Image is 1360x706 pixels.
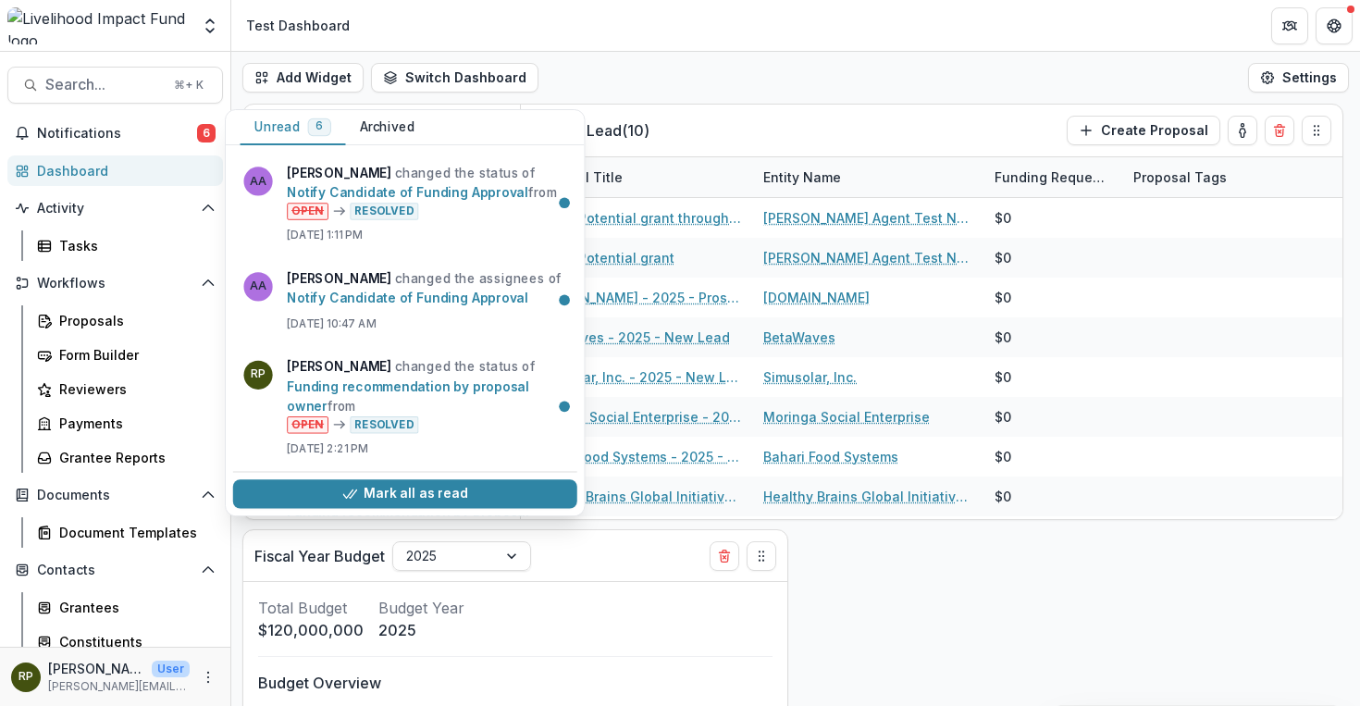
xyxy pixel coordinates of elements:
[763,487,972,506] a: Healthy Brains Global Initiative Inc
[7,155,223,186] a: Dashboard
[7,555,223,585] button: Open Contacts
[763,407,930,427] a: Moringa Social Enterprise
[246,16,350,35] div: Test Dashboard
[197,7,223,44] button: Open entity switcher
[59,414,208,433] div: Payments
[1067,116,1220,145] button: Create Proposal
[983,157,1122,197] div: Funding Requested
[995,407,1011,427] div: $0
[1122,157,1354,197] div: Proposal Tags
[37,161,208,180] div: Dashboard
[287,357,566,434] p: changed the status of from
[59,311,208,330] div: Proposals
[532,367,741,387] a: Simusolar, Inc. - 2025 - New Lead
[532,328,730,347] a: BetaWaves - 2025 - New Lead
[152,661,190,677] p: User
[30,442,223,473] a: Grantee Reports
[48,678,190,695] p: [PERSON_NAME][EMAIL_ADDRESS][DOMAIN_NAME]
[371,63,538,93] button: Switch Dashboard
[983,167,1122,187] div: Funding Requested
[995,367,1011,387] div: $0
[1316,7,1353,44] button: Get Help
[254,545,385,567] p: Fiscal Year Budget
[30,305,223,336] a: Proposals
[30,592,223,623] a: Grantees
[59,598,208,617] div: Grantees
[37,201,193,217] span: Activity
[197,666,219,688] button: More
[521,157,752,197] div: Proposal Title
[59,379,208,399] div: Reviewers
[37,563,193,578] span: Contacts
[1302,116,1331,145] button: Drag
[30,408,223,439] a: Payments
[7,193,223,223] button: Open Activity
[197,124,216,142] span: 6
[37,276,193,291] span: Workflows
[7,7,190,44] img: Livelihood Impact Fund logo
[763,288,870,307] a: [DOMAIN_NAME]
[345,110,429,145] button: Archived
[59,632,208,651] div: Constituents
[532,288,741,307] a: [DOMAIN_NAME] - 2025 - Prospect
[258,597,364,619] p: Total Budget
[532,447,741,466] a: Bahari Food Systems - 2025 - New Lead
[995,328,1011,347] div: $0
[287,268,566,308] p: changed the assignees of
[995,288,1011,307] div: $0
[752,167,852,187] div: Entity Name
[258,619,364,641] p: $120,000,000
[763,248,972,267] a: [PERSON_NAME] Agent Test Non-profit
[30,374,223,404] a: Reviewers
[30,626,223,657] a: Constituents
[30,230,223,261] a: Tasks
[239,12,357,39] nav: breadcrumb
[59,448,208,467] div: Grantee Reports
[242,63,364,93] button: Add Widget
[315,120,323,133] span: 6
[48,659,144,678] p: [PERSON_NAME]
[287,291,528,306] a: Notify Candidate of Funding Approval
[1248,63,1349,93] button: Settings
[7,268,223,298] button: Open Workflows
[1265,116,1294,145] button: Delete card
[30,517,223,548] a: Document Templates
[59,345,208,365] div: Form Builder
[258,672,773,694] p: Budget Overview
[287,163,566,219] p: changed the status of from
[45,76,163,93] span: Search...
[763,208,972,228] a: [PERSON_NAME] Agent Test Non-profit
[532,407,741,427] a: Moringa Social Enterprise - 2025 - New Lead
[59,523,208,542] div: Document Templates
[763,367,857,387] a: Simusolar, Inc.
[378,619,464,641] p: 2025
[995,487,1011,506] div: $0
[763,447,898,466] a: Bahari Food Systems
[710,541,739,571] button: Delete card
[747,541,776,571] button: Drag
[59,236,208,255] div: Tasks
[287,378,529,414] a: Funding recommendation by proposal owner
[532,208,741,228] a: 2025 - Potential grant through ChatGPT Agent
[287,185,528,201] a: Notify Candidate of Funding Approval
[378,597,464,619] p: Budget Year
[37,126,197,142] span: Notifications
[532,248,674,267] a: 2025 - Potential grant
[7,67,223,104] button: Search...
[1122,167,1238,187] div: Proposal Tags
[1271,7,1308,44] button: Partners
[30,340,223,370] a: Form Builder
[995,447,1011,466] div: $0
[752,157,983,197] div: Entity Name
[995,248,1011,267] div: $0
[7,118,223,148] button: Notifications6
[763,328,835,347] a: BetaWaves
[19,671,33,683] div: Rachel Proefke
[170,75,207,95] div: ⌘ + K
[550,119,689,142] p: New Lead ( 10 )
[241,110,346,145] button: Unread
